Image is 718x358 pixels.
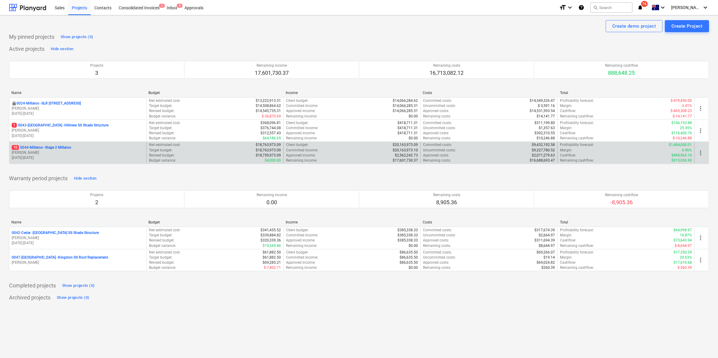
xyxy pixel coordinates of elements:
p: $376,744.08 [260,126,281,131]
p: Projects [90,63,103,68]
p: Committed costs : [423,120,452,126]
p: $-479,450.00 [671,98,692,103]
i: notifications [637,4,643,11]
p: 0.00 [257,199,287,206]
p: $14,508,864.62 [256,103,281,108]
div: This project is confidential [12,101,17,106]
p: Approved costs : [423,108,449,114]
p: $16,688,693.47 [530,158,555,163]
div: Hide section [51,46,73,53]
p: 6.96% [682,148,692,153]
p: Net estimated cost : [149,228,181,233]
p: Margin : [560,233,572,238]
p: Revised budget : [149,238,175,243]
p: Warranty period projects [9,175,68,182]
p: $317,674.39 [534,228,555,233]
p: Revised budget : [149,153,175,158]
p: $320,339.36 [260,238,281,243]
p: $14,066,284.62 [393,98,418,103]
p: Committed income : [286,148,318,153]
p: Active projects [9,45,44,53]
p: $385,338.33 [397,233,418,238]
p: Budget variance : [149,158,176,163]
div: Name [11,220,144,224]
p: Remaining income : [286,243,317,248]
div: Income [286,91,418,95]
p: 8,905.36 [433,199,460,206]
p: Uncommitted costs : [423,255,456,260]
p: $106,153.88 [671,120,692,126]
p: 0024-Millaroo - SLR [STREET_ADDRESS] [17,101,81,106]
span: 4 [177,4,183,8]
p: Remaining cashflow [605,63,638,68]
p: Remaining cashflow : [560,243,594,248]
p: Remaining costs : [423,265,451,270]
p: Remaining income : [286,158,317,163]
p: Approved costs : [423,153,449,158]
p: $-260.39 [677,265,692,270]
p: Remaining income [255,63,289,68]
p: Approved income : [286,131,315,136]
p: [DATE] - [DATE] [12,155,144,160]
span: more_vert [697,149,704,156]
p: Profitability forecast : [560,120,594,126]
p: $64,186.65 [263,136,281,141]
p: Cashflow : [560,108,576,114]
p: Approved costs : [423,238,449,243]
p: $61,882.50 [263,250,281,255]
div: Create demo project [612,22,656,30]
p: $86,635.50 [400,250,418,255]
p: -3.41% [681,103,692,108]
p: Completed projects [9,282,56,289]
p: $-8,644.97 [675,243,692,248]
div: Hide section [74,175,96,182]
p: $2,664.97 [539,233,555,238]
p: Remaining income : [286,136,317,141]
p: Projects [90,193,103,198]
p: Revised budget : [149,260,175,265]
p: $14,066,285.31 [393,108,418,114]
p: $61,882.50 [263,255,281,260]
div: Show projects (0) [61,34,93,41]
p: $8,644.97 [539,243,555,248]
p: [DATE] - [DATE] [12,241,144,246]
p: -8,905.36 [605,199,638,206]
p: [PERSON_NAME] [12,106,144,111]
p: $14,549,326.47 [530,98,555,103]
p: $311,199.80 [534,120,555,126]
p: Remaining costs : [423,114,451,119]
span: more_vert [697,105,704,112]
p: Margin : [560,255,572,260]
p: Revised budget : [149,108,175,114]
p: Client budget : [286,142,309,147]
p: Remaining income : [286,265,317,270]
p: $418,711.31 [397,126,418,131]
p: [PERSON_NAME] [12,260,144,265]
p: $-36,870.69 [262,114,281,119]
button: Search [590,2,632,13]
p: $9,432,192.58 [532,142,555,147]
button: Show projects (0) [59,32,95,42]
p: 0042-Cedar - [GEOGRAPHIC_DATA] SS Shade Structure [12,230,99,235]
p: Remaining costs [433,193,460,198]
p: $1,404,000.01 [669,142,692,147]
div: Costs [423,91,555,95]
p: Committed income : [286,233,318,238]
span: 1 [12,123,17,128]
p: Uncommitted costs : [423,103,456,108]
p: Client budget : [286,120,309,126]
p: $18,763,973.09 [256,142,281,147]
div: 10043-[GEOGRAPHIC_DATA] -Hillview SS Shade Structure[PERSON_NAME][DATE]-[DATE] [12,123,144,138]
p: 25.35% [680,126,692,131]
p: $14,545,735.31 [256,108,281,114]
p: My pinned projects [9,33,54,41]
p: Target budget : [149,126,172,131]
p: Approved income : [286,153,315,158]
p: Committed costs : [423,98,452,103]
p: Approved costs : [423,131,449,136]
p: [DATE] - [DATE] [12,133,144,138]
p: Budget variance : [149,243,176,248]
p: Remaining costs [430,63,464,68]
button: Show projects (0) [61,281,96,290]
p: $0.00 [409,243,418,248]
